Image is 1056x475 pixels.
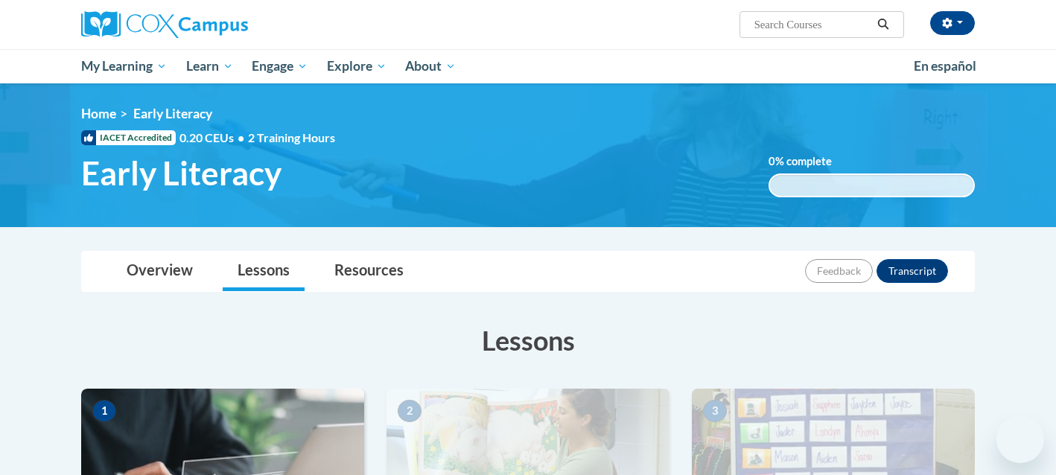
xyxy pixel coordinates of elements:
[327,57,387,75] span: Explore
[319,252,419,291] a: Resources
[92,400,116,422] span: 1
[904,51,986,82] a: En español
[223,252,305,291] a: Lessons
[877,259,948,283] button: Transcript
[396,49,466,83] a: About
[133,106,212,121] span: Early Literacy
[753,16,872,34] input: Search Courses
[703,400,727,422] span: 3
[81,11,248,38] img: Cox Campus
[81,153,282,193] span: Early Literacy
[996,415,1044,463] iframe: Button to launch messaging window
[805,259,873,283] button: Feedback
[398,400,422,422] span: 2
[176,49,243,83] a: Learn
[769,153,854,170] label: % complete
[186,57,233,75] span: Learn
[81,11,364,38] a: Cox Campus
[81,322,975,359] h3: Lessons
[872,16,894,34] button: Search
[238,130,244,144] span: •
[59,49,997,83] div: Main menu
[179,130,248,146] span: 0.20 CEUs
[930,11,975,35] button: Account Settings
[317,49,396,83] a: Explore
[242,49,317,83] a: Engage
[81,130,176,145] span: IACET Accredited
[81,106,116,121] a: Home
[769,155,775,168] span: 0
[914,58,976,74] span: En español
[252,57,308,75] span: Engage
[71,49,176,83] a: My Learning
[248,130,335,144] span: 2 Training Hours
[81,57,167,75] span: My Learning
[112,252,208,291] a: Overview
[405,57,456,75] span: About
